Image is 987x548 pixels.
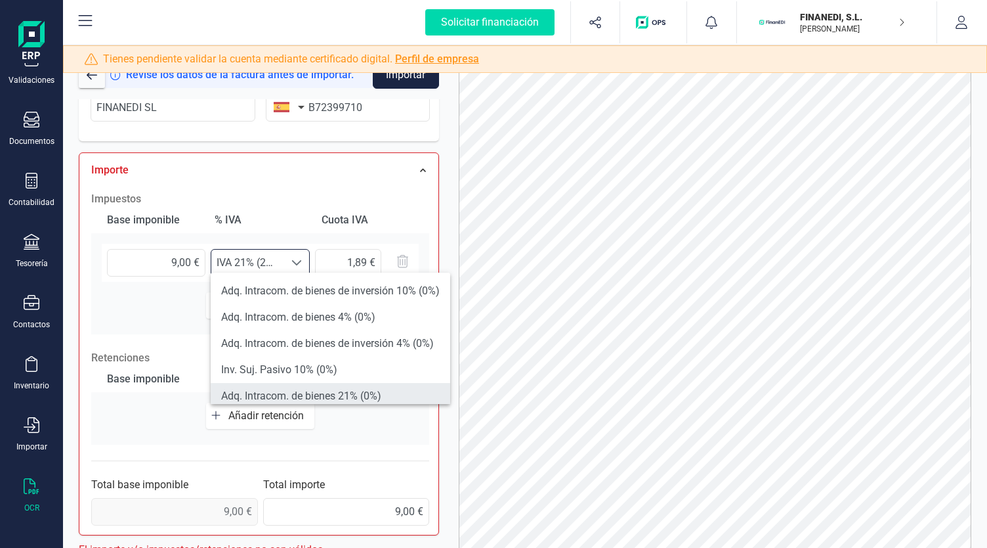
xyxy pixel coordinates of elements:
button: Importar [373,61,439,89]
li: Adq. Intracom. de bienes de inversión 10% (0%) [211,278,450,304]
button: Solicitar financiación [409,1,570,43]
div: Base imponible [102,366,204,392]
label: Total importe [263,477,325,493]
span: Importe [91,164,129,176]
span: Añadir retención [228,409,309,422]
label: Total base imponible [91,477,188,493]
p: Retenciones [91,350,429,366]
a: Perfil de empresa [395,53,479,65]
input: 0,00 € [107,249,205,277]
div: Validaciones [9,75,54,85]
button: FIFINANEDI, S.L.[PERSON_NAME] [753,1,921,43]
li: Inv. Suj. Pasivo 10% (0%) [211,357,450,383]
button: Añadir impuesto [206,292,315,319]
li: Adq. Intracom. de bienes 4% (0%) [211,304,450,331]
div: Importar [16,442,47,452]
h2: Impuestos [91,191,429,207]
span: Tienes pendiente validar la cuenta mediante certificado digital. [103,51,479,67]
button: Logo de OPS [628,1,679,43]
img: FI [758,8,787,37]
div: Base imponible [102,207,204,233]
div: Inventario [14,380,49,391]
div: Porcentaje [209,366,312,392]
div: Tesorería [16,258,48,269]
span: Revise los datos de la factura antes de importar. [126,67,354,83]
img: Logo de OPS [636,16,671,29]
input: 0,00 € [315,249,381,277]
p: FINANEDI, S.L. [800,11,905,24]
div: Contactos [13,319,50,330]
p: [PERSON_NAME] [800,24,905,34]
img: Logo Finanedi [18,21,45,63]
span: IVA 21% (21%) [211,250,284,276]
li: Adq. Intracom. de bienes 21% (0%) [211,383,450,409]
div: % IVA [209,207,312,233]
div: Documentos [9,136,54,147]
div: Cuota IVA [316,207,419,233]
div: Solicitar financiación [425,9,555,35]
button: Añadir retención [206,403,314,429]
li: Adq. Intracom. de bienes de inversión 4% (0%) [211,331,450,357]
div: Contabilidad [9,197,54,208]
input: 0,00 € [263,498,430,526]
div: OCR [24,503,39,513]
